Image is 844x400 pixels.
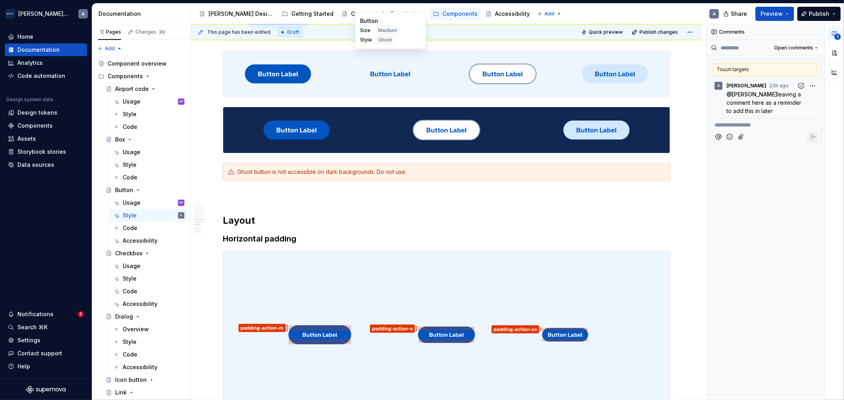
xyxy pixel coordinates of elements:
[378,27,397,34] span: Medium
[196,6,533,22] div: Page tree
[123,351,137,358] div: Code
[102,374,188,386] a: Icon button
[378,37,392,43] span: Ghost
[5,132,87,145] a: Assets
[179,98,183,106] div: SP
[338,8,376,20] a: Content
[17,33,33,41] div: Home
[17,349,62,357] div: Contact support
[725,132,735,142] button: Add emoji
[2,5,90,22] button: [PERSON_NAME] AirlinesA
[115,249,142,257] div: Checkbox
[123,262,140,270] div: Usage
[110,298,188,310] a: Accessibility
[95,57,188,70] a: Component overview
[482,8,533,20] a: Accessibility
[196,8,277,20] a: [PERSON_NAME] Design
[18,10,69,18] div: [PERSON_NAME] Airlines
[630,26,681,38] button: Publish changes
[589,29,623,35] span: Quick preview
[5,321,87,334] button: Search ⌘K
[17,59,43,67] div: Analytics
[17,336,40,344] div: Settings
[108,72,143,80] div: Components
[95,43,125,54] button: Add
[123,174,137,181] div: Code
[115,376,147,384] div: Icon button
[835,34,841,40] span: 1
[378,8,428,20] a: Foundations
[207,29,271,35] span: This page has been edited.
[5,145,87,158] a: Storybook stories
[102,386,188,399] a: Link
[115,136,125,143] div: Box
[430,8,481,20] a: Components
[5,334,87,347] a: Settings
[713,118,818,129] div: Composer editor
[123,325,149,333] div: Overview
[110,121,188,133] a: Code
[807,132,818,142] button: Reply
[123,98,140,106] div: Usage
[713,132,724,142] button: Mention someone
[110,348,188,361] a: Code
[287,29,299,35] span: Draft
[102,184,188,196] a: Button
[17,46,60,54] div: Documentation
[123,211,137,219] div: Style
[223,214,670,227] h2: Layout
[726,91,803,114] span: leaving a comment here as a reminder to add this in later
[809,10,829,18] span: Publish
[726,91,777,98] span: @
[5,158,87,171] a: Data sources
[115,186,133,194] div: Button
[17,161,54,169] div: Data sources
[95,70,188,83] div: Components
[123,110,137,118] div: Style
[99,10,188,18] div: Documentation
[17,122,53,130] div: Components
[123,237,157,245] div: Accessibility
[115,389,127,396] div: Link
[713,63,818,76] div: Touch targets
[5,360,87,373] button: Help
[5,43,87,56] a: Documentation
[237,168,665,176] div: Ghost button is not accessible on dark backgrounds. Do not use.
[110,361,188,374] a: Accessibility
[535,8,564,19] button: Add
[82,11,85,17] div: A
[158,29,166,35] span: 20
[17,72,65,80] div: Code automation
[579,26,626,38] button: Quick preview
[797,7,841,21] button: Publish
[391,10,425,18] div: Foundations
[5,57,87,69] a: Analytics
[796,80,806,91] button: Add reaction
[123,199,140,207] div: Usage
[78,311,84,317] span: 7
[179,199,183,207] div: SP
[110,222,188,234] a: Code
[731,10,747,18] span: Share
[115,313,133,321] div: Dialog
[26,386,66,394] svg: Supernova Logo
[360,27,372,34] span: Size
[17,135,36,143] div: Assets
[5,30,87,43] a: Home
[5,106,87,119] a: Design tokens
[123,224,137,232] div: Code
[102,247,188,260] a: Checkbox
[110,196,188,209] a: UsageSP
[6,96,53,103] div: Design system data
[5,70,87,82] a: Code automation
[110,234,188,247] a: Accessibility
[123,161,137,169] div: Style
[123,338,137,346] div: Style
[774,45,813,51] span: Open comments
[17,362,30,370] div: Help
[736,132,747,142] button: Attach files
[6,9,15,19] img: f0306bc8-3074-41fb-b11c-7d2e8671d5eb.png
[17,310,53,318] div: Notifications
[180,211,182,219] div: A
